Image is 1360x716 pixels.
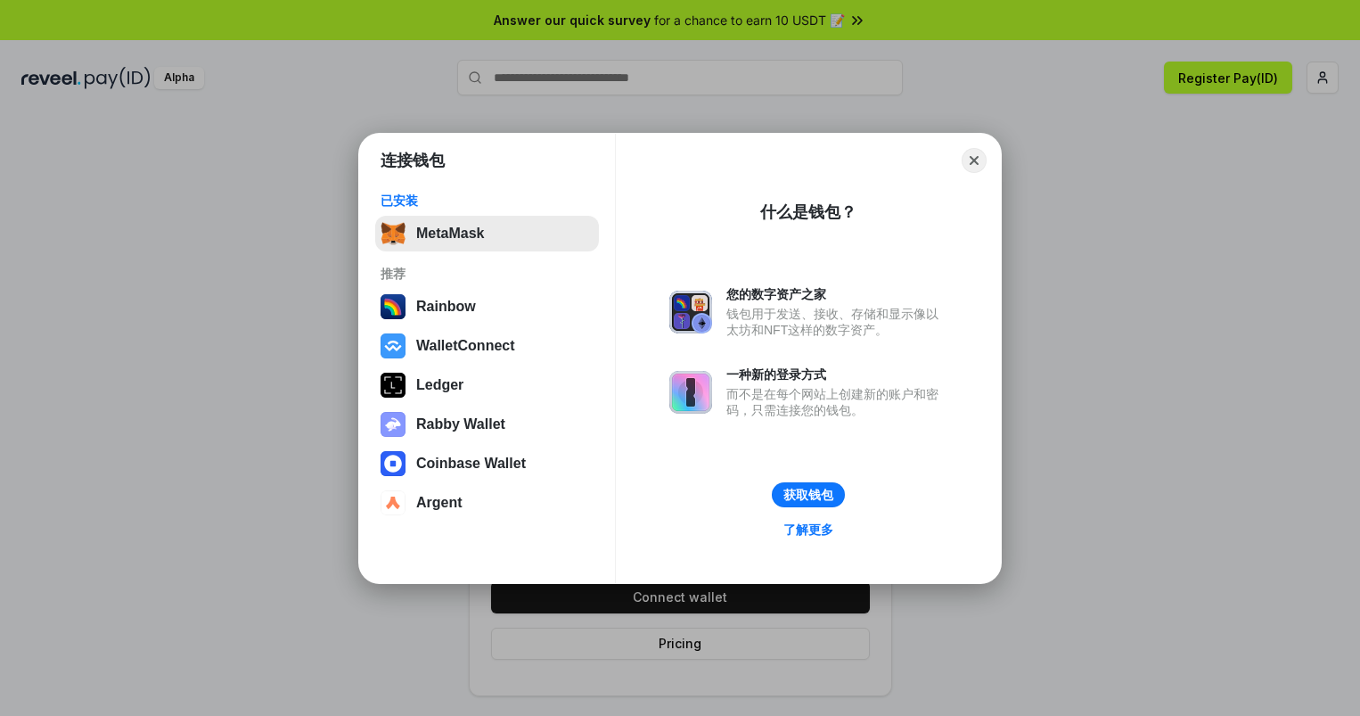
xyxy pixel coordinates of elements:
img: svg+xml,%3Csvg%20xmlns%3D%22http%3A%2F%2Fwww.w3.org%2F2000%2Fsvg%22%20fill%3D%22none%22%20viewBox... [381,412,406,437]
button: Coinbase Wallet [375,446,599,481]
div: Ledger [416,377,463,393]
img: svg+xml,%3Csvg%20width%3D%2228%22%20height%3D%2228%22%20viewBox%3D%220%200%2028%2028%22%20fill%3D... [381,490,406,515]
a: 了解更多 [773,518,844,541]
div: 一种新的登录方式 [726,366,947,383]
button: Rabby Wallet [375,407,599,442]
div: 什么是钱包？ [760,202,856,223]
button: Close [962,148,987,173]
button: Ledger [375,367,599,403]
button: Argent [375,485,599,521]
img: svg+xml,%3Csvg%20width%3D%2228%22%20height%3D%2228%22%20viewBox%3D%220%200%2028%2028%22%20fill%3D... [381,333,406,358]
img: svg+xml,%3Csvg%20xmlns%3D%22http%3A%2F%2Fwww.w3.org%2F2000%2Fsvg%22%20width%3D%2228%22%20height%3... [381,373,406,398]
button: Rainbow [375,289,599,325]
button: 获取钱包 [772,482,845,507]
div: MetaMask [416,226,484,242]
div: 已安装 [381,193,594,209]
div: Rabby Wallet [416,416,505,432]
div: Argent [416,495,463,511]
div: 而不是在每个网站上创建新的账户和密码，只需连接您的钱包。 [726,386,947,418]
button: MetaMask [375,216,599,251]
img: svg+xml,%3Csvg%20width%3D%22120%22%20height%3D%22120%22%20viewBox%3D%220%200%20120%20120%22%20fil... [381,294,406,319]
div: 了解更多 [783,522,833,538]
div: WalletConnect [416,338,515,354]
h1: 连接钱包 [381,150,445,171]
img: svg+xml,%3Csvg%20xmlns%3D%22http%3A%2F%2Fwww.w3.org%2F2000%2Fsvg%22%20fill%3D%22none%22%20viewBox... [669,291,712,333]
div: Rainbow [416,299,476,315]
img: svg+xml,%3Csvg%20width%3D%2228%22%20height%3D%2228%22%20viewBox%3D%220%200%2028%2028%22%20fill%3D... [381,451,406,476]
div: 钱包用于发送、接收、存储和显示像以太坊和NFT这样的数字资产。 [726,306,947,338]
div: 获取钱包 [783,487,833,503]
img: svg+xml,%3Csvg%20fill%3D%22none%22%20height%3D%2233%22%20viewBox%3D%220%200%2035%2033%22%20width%... [381,221,406,246]
div: Coinbase Wallet [416,456,526,472]
img: svg+xml,%3Csvg%20xmlns%3D%22http%3A%2F%2Fwww.w3.org%2F2000%2Fsvg%22%20fill%3D%22none%22%20viewBox... [669,371,712,414]
div: 您的数字资产之家 [726,286,947,302]
div: 推荐 [381,266,594,282]
button: WalletConnect [375,328,599,364]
